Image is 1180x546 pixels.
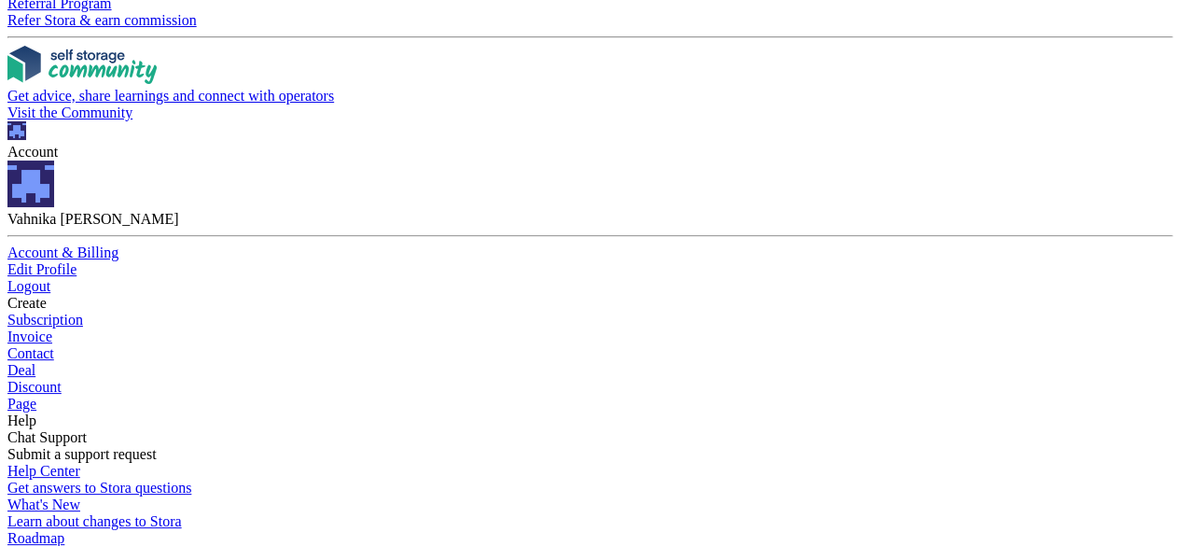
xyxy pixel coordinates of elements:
[7,429,87,445] span: Chat Support
[7,446,1173,463] div: Submit a support request
[7,345,1173,362] a: Contact
[7,261,1173,278] a: Edit Profile
[7,144,58,160] span: Account
[7,105,132,120] span: Visit the Community
[7,121,26,140] img: Vahnika Batchu
[7,497,80,512] span: What's New
[7,513,1173,530] div: Learn about changes to Stora
[7,530,64,546] span: Roadmap
[7,161,54,207] img: Vahnika Batchu
[7,463,80,479] span: Help Center
[7,278,1173,295] a: Logout
[7,312,1173,329] a: Subscription
[7,46,1173,121] a: Get advice, share learnings and connect with operators Visit the Community
[7,329,1173,345] a: Invoice
[7,12,1173,29] div: Refer Stora & earn commission
[7,413,36,428] span: Help
[7,245,1173,261] a: Account & Billing
[7,362,1173,379] a: Deal
[7,295,47,311] span: Create
[7,379,1173,396] a: Discount
[7,211,1173,228] div: Vahnika [PERSON_NAME]
[7,497,1173,530] a: What's New Learn about changes to Stora
[7,396,1173,413] a: Page
[7,480,1173,497] div: Get answers to Stora questions
[7,88,1173,105] div: Get advice, share learnings and connect with operators
[7,463,1173,497] a: Help Center Get answers to Stora questions
[7,46,157,84] img: community-logo-e120dcb29bea30313fccf008a00513ea5fe9ad107b9d62852cae38739ed8438e.svg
